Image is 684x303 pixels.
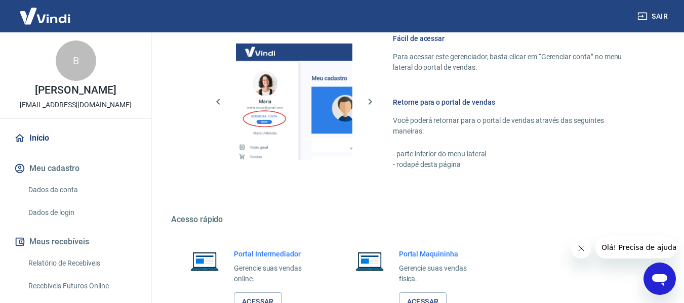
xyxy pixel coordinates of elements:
p: Você poderá retornar para o portal de vendas através das seguintes maneiras: [393,115,635,137]
p: - rodapé desta página [393,159,635,170]
h6: Retorne para o portal de vendas [393,97,635,107]
p: [EMAIL_ADDRESS][DOMAIN_NAME] [20,100,132,110]
div: B [56,40,96,81]
button: Sair [635,7,672,26]
img: Imagem de um notebook aberto [183,249,226,273]
img: Vindi [12,1,78,31]
a: Recebíveis Futuros Online [24,276,139,296]
p: Gerencie suas vendas online. [234,263,318,284]
p: Gerencie suas vendas física. [399,263,483,284]
h6: Portal Intermediador [234,249,318,259]
p: Para acessar este gerenciador, basta clicar em “Gerenciar conta” no menu lateral do portal de ven... [393,52,635,73]
iframe: Mensagem da empresa [595,236,676,258]
a: Dados da conta [24,180,139,200]
a: Início [12,127,139,149]
span: Olá! Precisa de ajuda? [6,7,85,15]
p: - parte inferior do menu lateral [393,149,635,159]
h6: Portal Maquininha [399,249,483,259]
img: Imagem da dashboard mostrando o botão de gerenciar conta na sidebar no lado esquerdo [236,44,352,160]
h6: Fácil de acessar [393,33,635,44]
img: Imagem de um notebook aberto [348,249,391,273]
iframe: Fechar mensagem [571,238,591,258]
button: Meus recebíveis [12,231,139,253]
a: Relatório de Recebíveis [24,253,139,274]
h5: Acesso rápido [171,214,660,225]
iframe: Botão para abrir a janela de mensagens [643,263,676,295]
p: [PERSON_NAME] [35,85,116,96]
button: Meu cadastro [12,157,139,180]
a: Dados de login [24,202,139,223]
